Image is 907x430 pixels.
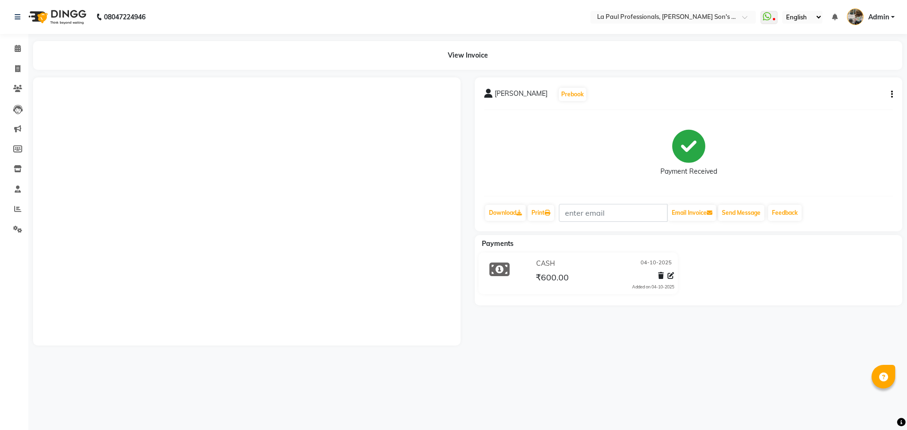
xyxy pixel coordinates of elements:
[528,205,554,221] a: Print
[718,205,764,221] button: Send Message
[33,41,902,70] div: View Invoice
[559,88,586,101] button: Prebook
[847,8,864,25] img: Admin
[104,4,145,30] b: 08047224946
[867,392,898,421] iframe: chat widget
[482,239,513,248] span: Payments
[868,12,889,22] span: Admin
[768,205,802,221] a: Feedback
[632,284,674,290] div: Added on 04-10-2025
[536,272,569,285] span: ₹600.00
[485,205,526,221] a: Download
[559,204,667,222] input: enter email
[660,167,717,177] div: Payment Received
[641,259,672,269] span: 04-10-2025
[24,4,89,30] img: logo
[536,259,555,269] span: CASH
[668,205,716,221] button: Email Invoice
[495,89,548,102] span: [PERSON_NAME]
